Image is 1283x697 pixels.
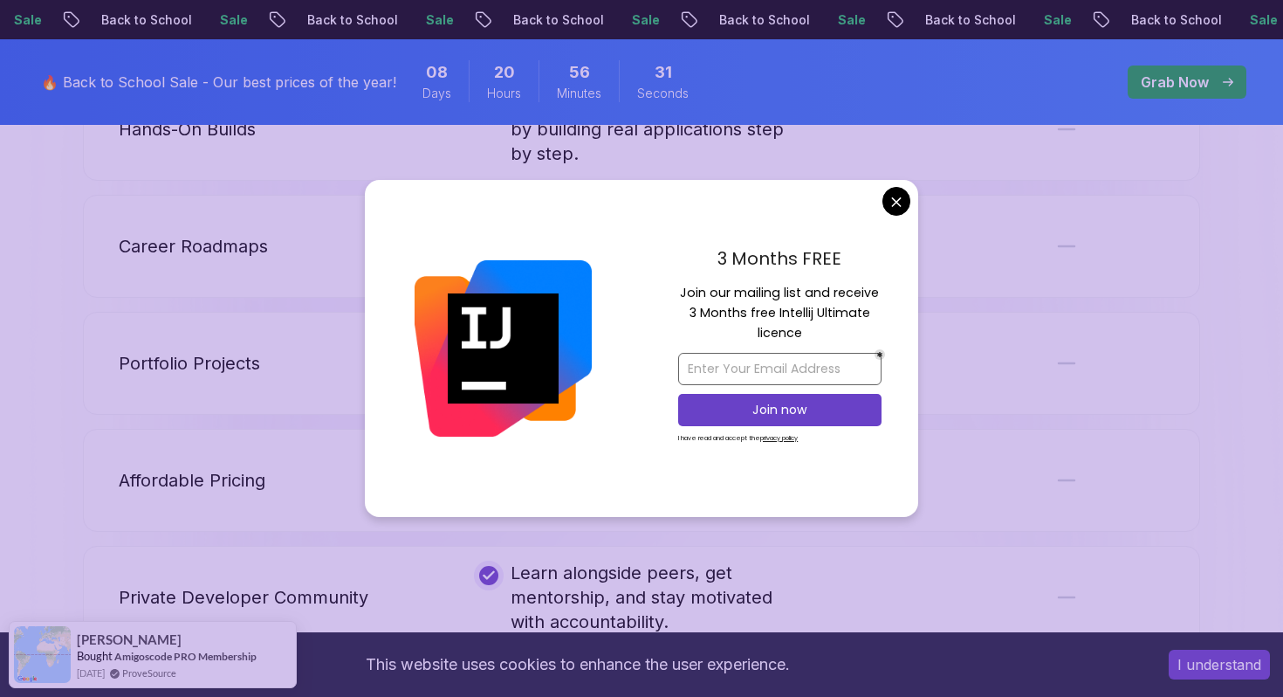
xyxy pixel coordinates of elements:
span: [PERSON_NAME] [77,632,182,647]
p: Back to School [203,11,322,29]
p: Back to School [409,11,528,29]
p: Private Developer Community [119,585,368,610]
span: Days [422,85,451,102]
button: Accept cookies [1169,650,1270,680]
p: Affordable Pricing [119,468,265,493]
p: Hands-On Builds [119,117,256,141]
img: provesource social proof notification image [14,626,71,683]
span: 8 Days [426,60,448,85]
a: Amigoscode PRO Membership [114,650,257,663]
div: Learn alongside peers, get mentorship, and stay motivated with accountability. [474,561,808,634]
p: Sale [528,11,584,29]
p: Sale [734,11,790,29]
p: Career Roadmaps [119,234,268,259]
span: 56 Minutes [569,60,590,85]
span: 20 Hours [494,60,515,85]
a: ProveSource [122,666,176,680]
span: Bought [77,649,113,663]
p: Sale [322,11,378,29]
p: Back to School [615,11,734,29]
p: Sale [116,11,172,29]
span: Seconds [637,85,689,102]
p: Grab Now [1141,72,1209,93]
span: Minutes [557,85,601,102]
span: 31 Seconds [655,60,672,85]
p: Portfolio Projects [119,351,260,376]
p: 🔥 Back to School Sale - Our best prices of the year! [41,72,396,93]
div: This website uses cookies to enhance the user experience. [13,645,1142,684]
p: Back to School [821,11,940,29]
p: Back to School [1027,11,1146,29]
p: Sale [1146,11,1202,29]
span: Hours [487,85,521,102]
div: Apply what you learn immediately by building real applications step by step. [474,93,808,166]
p: Sale [940,11,996,29]
span: [DATE] [77,666,105,680]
